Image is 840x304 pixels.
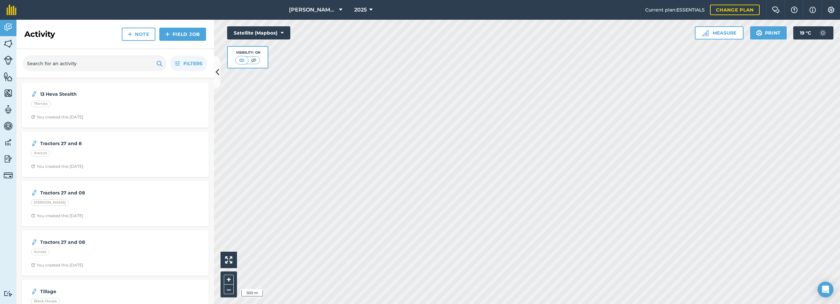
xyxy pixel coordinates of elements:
img: svg+xml;base64,PD94bWwgdmVyc2lvbj0iMS4wIiBlbmNvZGluZz0idXRmLTgiPz4KPCEtLSBHZW5lcmF0b3I6IEFkb2JlIE... [4,291,13,297]
img: svg+xml;base64,PHN2ZyB4bWxucz0iaHR0cDovL3d3dy53My5vcmcvMjAwMC9zdmciIHdpZHRoPSIxNCIgaGVpZ2h0PSIyNC... [165,30,170,38]
span: Current plan : ESSENTIALS [645,6,705,13]
img: svg+xml;base64,PHN2ZyB4bWxucz0iaHR0cDovL3d3dy53My5vcmcvMjAwMC9zdmciIHdpZHRoPSI1NiIgaGVpZ2h0PSI2MC... [4,39,13,49]
img: Two speech bubbles overlapping with the left bubble in the forefront [772,7,780,13]
button: Print [750,26,787,39]
button: – [224,285,234,294]
div: Visibility: On [235,50,260,55]
div: Thirties [31,101,51,107]
img: svg+xml;base64,PHN2ZyB4bWxucz0iaHR0cDovL3d3dy53My5vcmcvMjAwMC9zdmciIHdpZHRoPSI1MCIgaGVpZ2h0PSI0MC... [238,57,246,63]
a: Tractors 27 and 8AnctonClock with arrow pointing clockwiseYou created this [DATE] [26,136,205,173]
div: You created this [DATE] [31,213,83,218]
img: svg+xml;base64,PD94bWwgdmVyc2lvbj0iMS4wIiBlbmNvZGluZz0idXRmLTgiPz4KPCEtLSBHZW5lcmF0b3I6IEFkb2JlIE... [4,56,13,65]
span: 19 ° C [800,26,811,39]
div: You created this [DATE] [31,263,83,268]
span: [PERSON_NAME] Farm Life [289,6,336,14]
img: svg+xml;base64,PHN2ZyB4bWxucz0iaHR0cDovL3d3dy53My5vcmcvMjAwMC9zdmciIHdpZHRoPSIxOSIgaGVpZ2h0PSIyNC... [156,60,163,67]
img: svg+xml;base64,PD94bWwgdmVyc2lvbj0iMS4wIiBlbmNvZGluZz0idXRmLTgiPz4KPCEtLSBHZW5lcmF0b3I6IEFkb2JlIE... [31,139,38,147]
img: svg+xml;base64,PHN2ZyB4bWxucz0iaHR0cDovL3d3dy53My5vcmcvMjAwMC9zdmciIHdpZHRoPSIxNyIgaGVpZ2h0PSIxNy... [809,6,816,14]
img: Clock with arrow pointing clockwise [31,164,35,168]
div: [PERSON_NAME] [31,199,69,206]
span: 2025 [354,6,367,14]
div: Ancton [31,150,50,157]
img: svg+xml;base64,PD94bWwgdmVyc2lvbj0iMS4wIiBlbmNvZGluZz0idXRmLTgiPz4KPCEtLSBHZW5lcmF0b3I6IEFkb2JlIE... [4,171,13,180]
button: Filters [170,56,207,71]
strong: Tractors 27 and 08 [40,189,144,196]
button: Measure [695,26,744,39]
img: svg+xml;base64,PD94bWwgdmVyc2lvbj0iMS4wIiBlbmNvZGluZz0idXRmLTgiPz4KPCEtLSBHZW5lcmF0b3I6IEFkb2JlIE... [4,22,13,32]
img: A cog icon [827,7,835,13]
div: Across [31,249,49,255]
strong: Tractors 27 and 8 [40,140,144,147]
img: svg+xml;base64,PD94bWwgdmVyc2lvbj0iMS4wIiBlbmNvZGluZz0idXRmLTgiPz4KPCEtLSBHZW5lcmF0b3I6IEFkb2JlIE... [4,121,13,131]
div: Open Intercom Messenger [818,282,833,297]
img: svg+xml;base64,PD94bWwgdmVyc2lvbj0iMS4wIiBlbmNvZGluZz0idXRmLTgiPz4KPCEtLSBHZW5lcmF0b3I6IEFkb2JlIE... [4,105,13,114]
img: svg+xml;base64,PHN2ZyB4bWxucz0iaHR0cDovL3d3dy53My5vcmcvMjAwMC9zdmciIHdpZHRoPSI1NiIgaGVpZ2h0PSI2MC... [4,88,13,98]
span: Filters [183,60,202,67]
img: A question mark icon [790,7,798,13]
strong: Tractors 27 and 08 [40,239,144,246]
div: You created this [DATE] [31,114,83,120]
img: Ruler icon [702,30,709,36]
a: Field Job [159,28,206,41]
img: svg+xml;base64,PHN2ZyB4bWxucz0iaHR0cDovL3d3dy53My5vcmcvMjAwMC9zdmciIHdpZHRoPSIxOSIgaGVpZ2h0PSIyNC... [756,29,762,37]
img: svg+xml;base64,PD94bWwgdmVyc2lvbj0iMS4wIiBlbmNvZGluZz0idXRmLTgiPz4KPCEtLSBHZW5lcmF0b3I6IEFkb2JlIE... [31,238,38,246]
img: svg+xml;base64,PHN2ZyB4bWxucz0iaHR0cDovL3d3dy53My5vcmcvMjAwMC9zdmciIHdpZHRoPSIxNCIgaGVpZ2h0PSIyNC... [128,30,132,38]
strong: 13 Heva Stealth [40,90,144,98]
button: 19 °C [793,26,833,39]
button: + [224,275,234,285]
img: svg+xml;base64,PD94bWwgdmVyc2lvbj0iMS4wIiBlbmNvZGluZz0idXRmLTgiPz4KPCEtLSBHZW5lcmF0b3I6IEFkb2JlIE... [31,90,38,98]
img: Clock with arrow pointing clockwise [31,263,35,267]
strong: Tillage [40,288,144,295]
a: Tractors 27 and 08AcrossClock with arrow pointing clockwiseYou created this [DATE] [26,234,205,272]
img: svg+xml;base64,PD94bWwgdmVyc2lvbj0iMS4wIiBlbmNvZGluZz0idXRmLTgiPz4KPCEtLSBHZW5lcmF0b3I6IEFkb2JlIE... [31,189,38,197]
a: Change plan [710,5,760,15]
img: svg+xml;base64,PD94bWwgdmVyc2lvbj0iMS4wIiBlbmNvZGluZz0idXRmLTgiPz4KPCEtLSBHZW5lcmF0b3I6IEFkb2JlIE... [31,288,38,295]
input: Search for an activity [23,56,167,71]
img: svg+xml;base64,PD94bWwgdmVyc2lvbj0iMS4wIiBlbmNvZGluZz0idXRmLTgiPz4KPCEtLSBHZW5lcmF0b3I6IEFkb2JlIE... [4,154,13,164]
div: You created this [DATE] [31,164,83,169]
img: svg+xml;base64,PHN2ZyB4bWxucz0iaHR0cDovL3d3dy53My5vcmcvMjAwMC9zdmciIHdpZHRoPSI1NiIgaGVpZ2h0PSI2MC... [4,72,13,82]
button: Satellite (Mapbox) [227,26,290,39]
img: Four arrows, one pointing top left, one top right, one bottom right and the last bottom left [225,256,232,264]
a: Tractors 27 and 08[PERSON_NAME]Clock with arrow pointing clockwiseYou created this [DATE] [26,185,205,222]
img: svg+xml;base64,PHN2ZyB4bWxucz0iaHR0cDovL3d3dy53My5vcmcvMjAwMC9zdmciIHdpZHRoPSI1MCIgaGVpZ2h0PSI0MC... [249,57,258,63]
a: 13 Heva StealthThirtiesClock with arrow pointing clockwiseYou created this [DATE] [26,86,205,124]
a: Note [122,28,155,41]
img: Clock with arrow pointing clockwise [31,115,35,119]
h2: Activity [24,29,55,39]
img: Clock with arrow pointing clockwise [31,214,35,218]
img: svg+xml;base64,PD94bWwgdmVyc2lvbj0iMS4wIiBlbmNvZGluZz0idXRmLTgiPz4KPCEtLSBHZW5lcmF0b3I6IEFkb2JlIE... [816,26,829,39]
img: svg+xml;base64,PD94bWwgdmVyc2lvbj0iMS4wIiBlbmNvZGluZz0idXRmLTgiPz4KPCEtLSBHZW5lcmF0b3I6IEFkb2JlIE... [4,138,13,147]
img: fieldmargin Logo [7,5,16,15]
